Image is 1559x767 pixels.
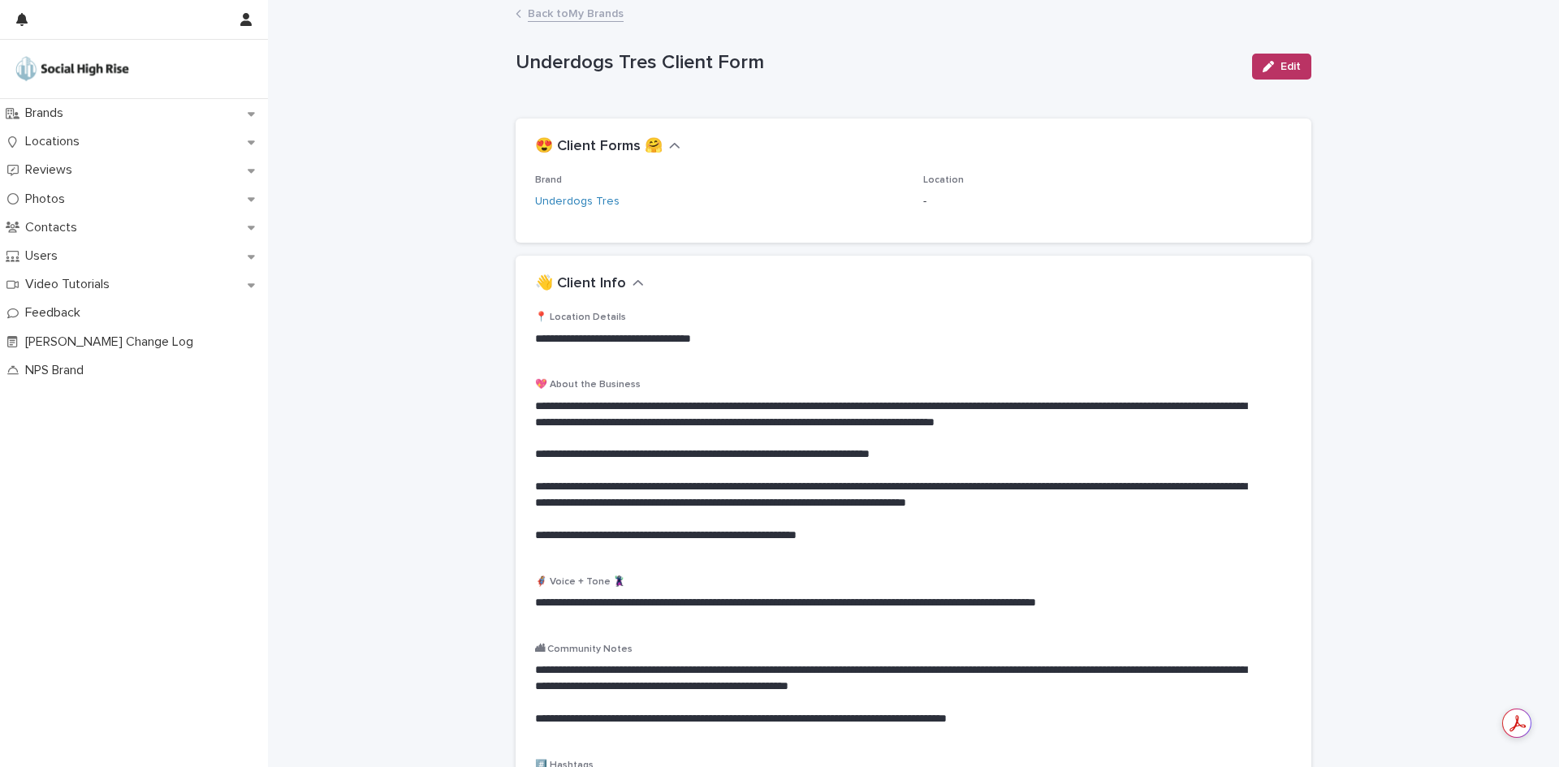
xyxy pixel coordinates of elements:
[19,305,93,321] p: Feedback
[923,175,964,185] span: Location
[535,138,680,156] button: 😍 Client Forms 🤗
[923,193,1292,210] p: -
[19,334,206,350] p: [PERSON_NAME] Change Log
[1252,54,1311,80] button: Edit
[19,248,71,264] p: Users
[535,275,626,293] h2: 👋 Client Info
[535,312,626,322] span: 📍 Location Details
[516,51,1239,75] p: Underdogs Tres Client Form
[1280,61,1301,72] span: Edit
[535,275,644,293] button: 👋 Client Info
[535,138,663,156] h2: 😍 Client Forms 🤗
[535,380,641,390] span: 💖 About the Business
[19,363,97,378] p: NPS Brand
[535,644,633,654] span: 🏙 Community Notes
[535,175,562,185] span: Brand
[19,220,90,235] p: Contacts
[19,106,76,121] p: Brands
[19,277,123,292] p: Video Tutorials
[535,193,620,210] a: Underdogs Tres
[19,162,85,178] p: Reviews
[13,53,132,85] img: o5DnuTxEQV6sW9jFYBBf
[19,192,78,207] p: Photos
[535,577,625,587] span: 🦸‍♀️ Voice + Tone 🦹‍♀️
[19,134,93,149] p: Locations
[528,3,624,22] a: Back toMy Brands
